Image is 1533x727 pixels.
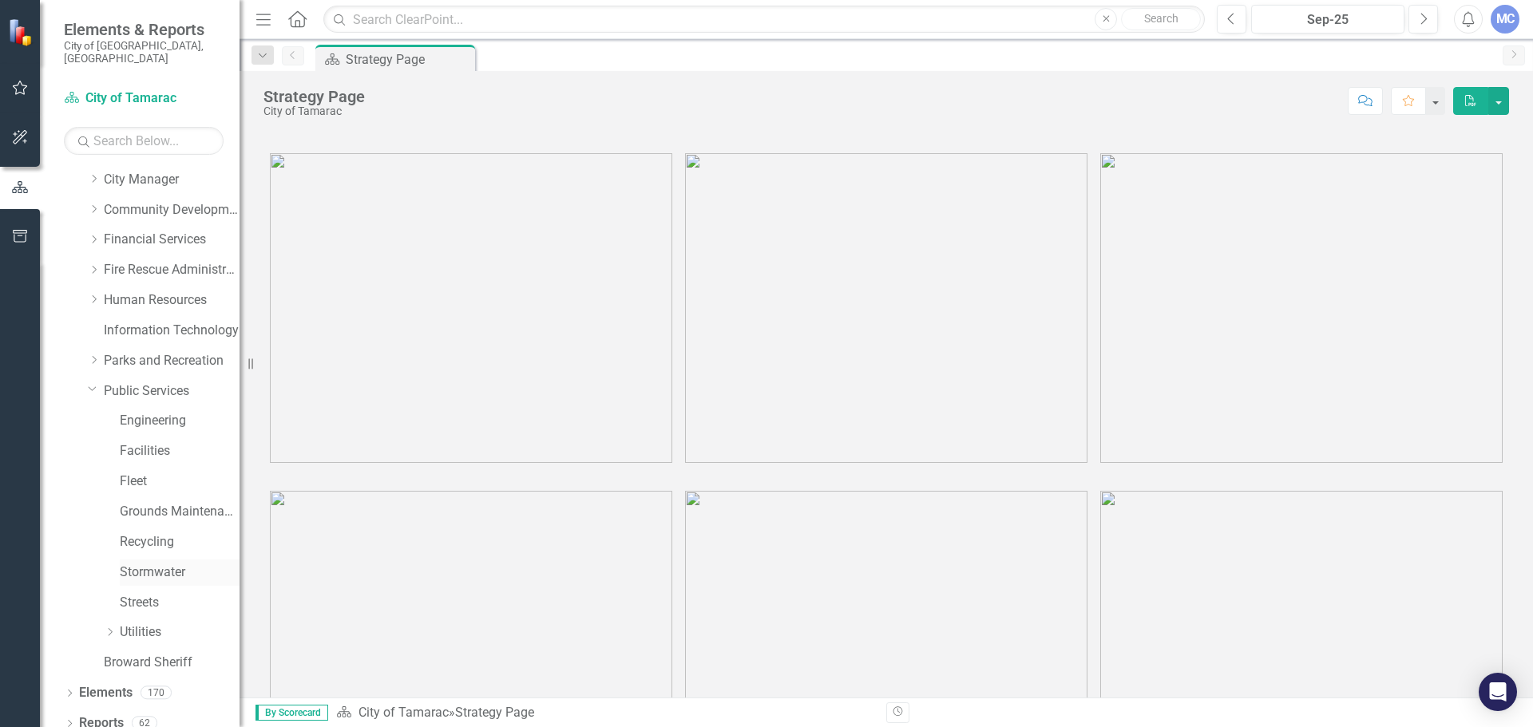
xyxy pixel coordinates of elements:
[263,88,365,105] div: Strategy Page
[1121,8,1201,30] button: Search
[64,39,224,65] small: City of [GEOGRAPHIC_DATA], [GEOGRAPHIC_DATA]
[104,201,240,219] a: Community Development
[120,563,240,582] a: Stormwater
[336,704,874,722] div: »
[685,153,1087,463] img: tamarac2%20v3.png
[79,684,133,702] a: Elements
[120,503,240,521] a: Grounds Maintenance
[104,231,240,249] a: Financial Services
[1144,12,1178,25] span: Search
[346,49,471,69] div: Strategy Page
[1257,10,1399,30] div: Sep-25
[120,472,240,491] a: Fleet
[263,105,365,117] div: City of Tamarac
[1479,673,1517,711] div: Open Intercom Messenger
[323,6,1205,34] input: Search ClearPoint...
[358,705,449,720] a: City of Tamarac
[455,705,534,720] div: Strategy Page
[120,412,240,430] a: Engineering
[104,382,240,401] a: Public Services
[8,18,36,46] img: ClearPoint Strategy
[1100,153,1503,463] img: tamarac3%20v3.png
[64,20,224,39] span: Elements & Reports
[104,352,240,370] a: Parks and Recreation
[64,127,224,155] input: Search Below...
[141,686,172,700] div: 170
[120,442,240,460] a: Facilities
[64,89,224,108] a: City of Tamarac
[104,261,240,279] a: Fire Rescue Administration
[1251,5,1404,34] button: Sep-25
[104,654,240,672] a: Broward Sheriff
[104,291,240,310] a: Human Resources
[1491,5,1519,34] button: MC
[120,623,240,642] a: Utilities
[120,533,240,551] a: Recycling
[270,153,672,463] img: tamarac1%20v3.png
[255,705,328,721] span: By Scorecard
[104,171,240,189] a: City Manager
[104,322,240,340] a: Information Technology
[120,594,240,612] a: Streets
